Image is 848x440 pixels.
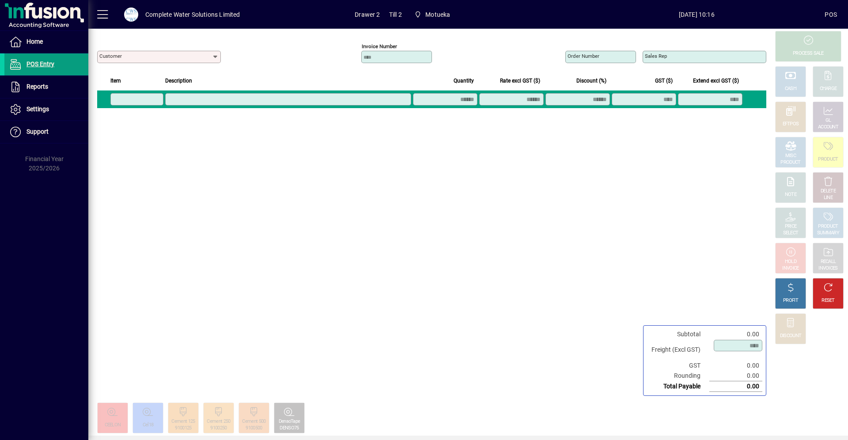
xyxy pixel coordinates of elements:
div: PRODUCT [780,159,800,166]
div: Complete Water Solutions Limited [145,8,240,22]
div: ACCOUNT [818,124,838,131]
div: DISCOUNT [780,333,801,339]
div: EFTPOS [783,121,799,128]
div: HOLD [785,259,796,265]
span: GST ($) [655,76,673,86]
div: CHARGE [820,86,837,92]
div: DELETE [821,188,836,195]
span: POS Entry [26,60,54,68]
td: Rounding [647,371,709,381]
span: Quantity [454,76,474,86]
div: RECALL [821,259,836,265]
div: PRICE [785,223,797,230]
div: 9100125 [175,425,191,432]
span: Till 2 [389,8,402,22]
a: Settings [4,98,88,120]
div: MISC [785,153,796,159]
mat-label: Order number [568,53,599,59]
div: PRODUCT [818,156,838,163]
div: POS [825,8,837,22]
div: RESET [821,297,835,304]
span: Description [165,76,192,86]
div: Cement 500 [242,418,265,425]
span: Discount (%) [576,76,606,86]
span: [DATE] 10:16 [568,8,825,22]
div: GL [825,117,831,124]
mat-label: Customer [99,53,122,59]
a: Reports [4,76,88,98]
span: Extend excl GST ($) [693,76,739,86]
span: Item [110,76,121,86]
a: Home [4,31,88,53]
button: Profile [117,7,145,23]
td: GST [647,361,709,371]
div: NOTE [785,192,796,198]
div: SELECT [783,230,799,237]
div: LINE [824,195,833,201]
div: 9100250 [210,425,227,432]
span: Motueka [425,8,450,22]
div: CEELON [105,422,121,429]
a: Support [4,121,88,143]
div: CASH [785,86,796,92]
td: 0.00 [709,361,762,371]
span: Support [26,128,49,135]
span: Home [26,38,43,45]
div: Cel18 [143,422,154,429]
div: 9100500 [246,425,262,432]
td: 0.00 [709,329,762,339]
td: 0.00 [709,371,762,381]
span: Drawer 2 [355,8,380,22]
td: 0.00 [709,381,762,392]
span: Settings [26,105,49,113]
div: DensoTape [279,418,300,425]
div: PROFIT [783,297,798,304]
mat-label: Sales rep [645,53,667,59]
td: Total Payable [647,381,709,392]
mat-label: Invoice number [362,43,397,49]
div: Cement 250 [207,418,230,425]
td: Freight (Excl GST) [647,339,709,361]
span: Rate excl GST ($) [500,76,540,86]
div: PROCESS SALE [793,50,824,57]
div: PRODUCT [818,223,838,230]
div: DENSO75 [280,425,299,432]
div: SUMMARY [817,230,839,237]
div: Cement 125 [171,418,195,425]
span: Reports [26,83,48,90]
div: INVOICES [818,265,837,272]
td: Subtotal [647,329,709,339]
div: INVOICE [782,265,799,272]
span: Motueka [411,7,454,23]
